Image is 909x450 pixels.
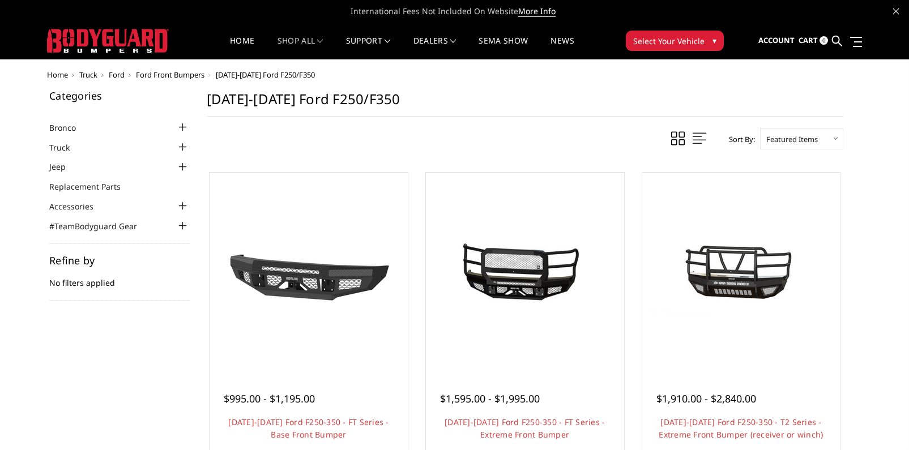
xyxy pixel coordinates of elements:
[218,221,399,323] img: 2017-2022 Ford F250-350 - FT Series - Base Front Bumper
[216,70,315,80] span: [DATE]-[DATE] Ford F250/F350
[47,29,169,53] img: BODYGUARD BUMPERS
[224,392,315,405] span: $995.00 - $1,195.00
[820,36,828,45] span: 0
[518,6,556,17] a: More Info
[645,175,838,368] a: 2017-2022 Ford F250-350 - T2 Series - Extreme Front Bumper (receiver or winch) 2017-2022 Ford F25...
[712,35,716,46] span: ▾
[212,175,405,368] a: 2017-2022 Ford F250-350 - FT Series - Base Front Bumper
[49,161,80,173] a: Jeep
[550,37,574,59] a: News
[440,392,540,405] span: $1,595.00 - $1,995.00
[79,70,97,80] a: Truck
[633,35,705,47] span: Select Your Vehicle
[656,392,756,405] span: $1,910.00 - $2,840.00
[723,131,755,148] label: Sort By:
[445,417,605,440] a: [DATE]-[DATE] Ford F250-350 - FT Series - Extreme Front Bumper
[758,25,795,56] a: Account
[799,35,818,45] span: Cart
[278,37,323,59] a: shop all
[659,417,823,440] a: [DATE]-[DATE] Ford F250-350 - T2 Series - Extreme Front Bumper (receiver or winch)
[479,37,528,59] a: SEMA Show
[47,70,68,80] a: Home
[136,70,204,80] a: Ford Front Bumpers
[49,200,108,212] a: Accessories
[799,25,828,56] a: Cart 0
[49,91,190,101] h5: Categories
[49,255,190,265] h5: Refine by
[49,181,135,192] a: Replacement Parts
[626,31,724,51] button: Select Your Vehicle
[228,417,389,440] a: [DATE]-[DATE] Ford F250-350 - FT Series - Base Front Bumper
[49,255,190,301] div: No filters applied
[49,220,151,232] a: #TeamBodyguard Gear
[413,37,456,59] a: Dealers
[758,35,795,45] span: Account
[49,122,90,134] a: Bronco
[109,70,125,80] a: Ford
[207,91,843,117] h1: [DATE]-[DATE] Ford F250/F350
[346,37,391,59] a: Support
[429,175,621,368] a: 2017-2022 Ford F250-350 - FT Series - Extreme Front Bumper 2017-2022 Ford F250-350 - FT Series - ...
[49,142,84,153] a: Truck
[230,37,254,59] a: Home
